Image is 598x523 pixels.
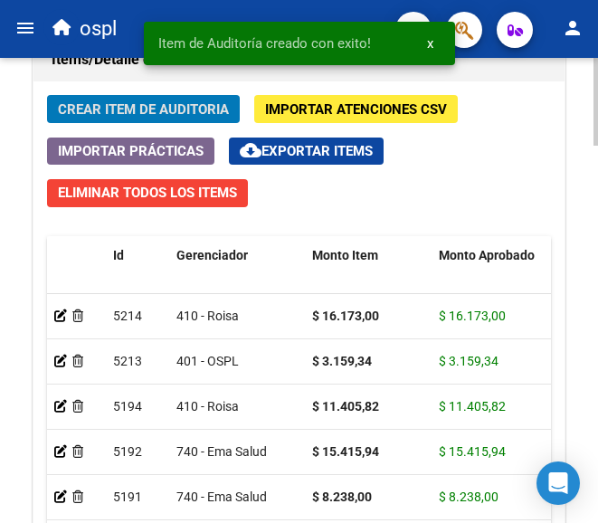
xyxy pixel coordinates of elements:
[47,179,248,207] button: Eliminar Todos los Items
[113,354,142,368] span: 5213
[312,444,379,459] strong: $ 15.415,94
[176,490,267,504] span: 740 - Ema Salud
[47,138,214,165] button: Importar Prácticas
[439,490,498,504] span: $ 8.238,00
[47,95,240,123] button: Crear Item de Auditoria
[176,309,239,323] span: 410 - Roisa
[312,354,372,368] strong: $ 3.159,34
[439,309,506,323] span: $ 16.173,00
[240,139,261,161] mat-icon: cloud_download
[312,399,379,414] strong: $ 11.405,82
[427,35,433,52] span: x
[14,17,36,39] mat-icon: menu
[113,490,142,504] span: 5191
[158,34,371,52] span: Item de Auditoría creado con exito!
[58,143,204,159] span: Importar Prácticas
[413,27,448,60] button: x
[113,444,142,459] span: 5192
[432,236,558,316] datatable-header-cell: Monto Aprobado
[562,17,584,39] mat-icon: person
[113,399,142,414] span: 5194
[439,399,506,414] span: $ 11.405,82
[265,101,447,118] span: Importar Atenciones CSV
[176,399,239,414] span: 410 - Roisa
[254,95,458,123] button: Importar Atenciones CSV
[176,354,239,368] span: 401 - OSPL
[113,248,124,262] span: Id
[176,444,267,459] span: 740 - Ema Salud
[439,354,498,368] span: $ 3.159,34
[536,461,580,505] div: Open Intercom Messenger
[439,248,535,262] span: Monto Aprobado
[439,444,506,459] span: $ 15.415,94
[305,236,432,316] datatable-header-cell: Monto Item
[312,248,378,262] span: Monto Item
[176,248,248,262] span: Gerenciador
[80,9,117,49] span: ospl
[312,490,372,504] strong: $ 8.238,00
[240,143,373,159] span: Exportar Items
[229,138,384,165] button: Exportar Items
[52,45,546,74] h1: Items/Detalle de la auditoría
[58,185,237,201] span: Eliminar Todos los Items
[58,101,229,118] span: Crear Item de Auditoria
[169,236,305,316] datatable-header-cell: Gerenciador
[113,309,142,323] span: 5214
[312,309,379,323] strong: $ 16.173,00
[106,236,169,316] datatable-header-cell: Id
